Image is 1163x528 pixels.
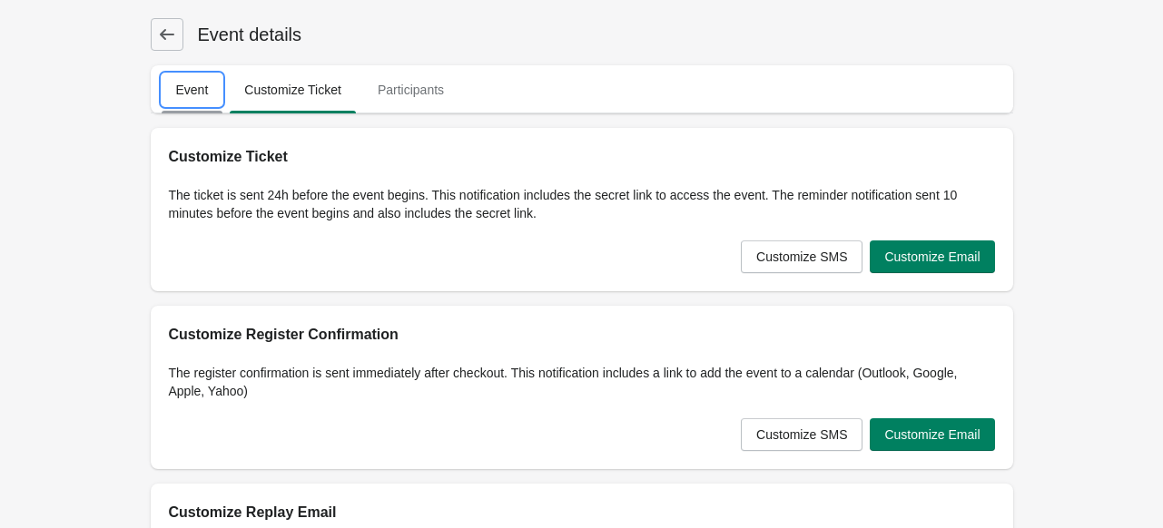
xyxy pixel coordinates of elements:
[884,249,980,264] span: Customize Email
[741,240,862,273] button: Customize SMS
[169,186,995,222] p: The ticket is sent 24h before the event begins. This notification includes the secret link to acc...
[884,427,980,442] span: Customize Email
[741,418,862,451] button: Customize SMS
[169,502,995,523] h2: Customize Replay Email
[363,73,458,106] span: Participants
[169,146,995,168] h2: Customize Ticket
[870,418,994,451] button: Customize Email
[230,73,356,106] span: Customize Ticket
[870,240,994,273] button: Customize Email
[169,364,995,400] p: The register confirmation is sent immediately after checkout. This notification includes a link t...
[756,427,847,442] span: Customize SMS
[162,73,223,106] span: Event
[169,324,995,346] h2: Customize Register Confirmation
[183,22,302,47] h1: Event details
[756,249,847,264] span: Customize SMS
